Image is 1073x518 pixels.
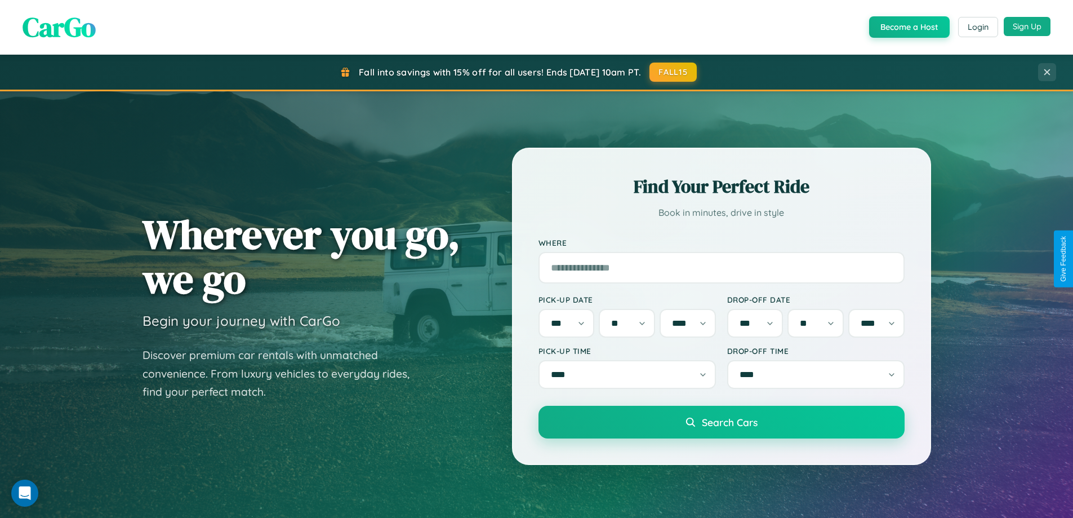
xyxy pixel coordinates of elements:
button: Login [958,17,998,37]
label: Pick-up Time [538,346,716,356]
p: Book in minutes, drive in style [538,205,905,221]
p: Discover premium car rentals with unmatched convenience. From luxury vehicles to everyday rides, ... [143,346,424,401]
h3: Begin your journey with CarGo [143,312,340,329]
span: CarGo [23,8,96,46]
label: Drop-off Time [727,346,905,356]
button: Sign Up [1004,17,1050,36]
div: Give Feedback [1059,236,1067,282]
button: Become a Host [869,16,950,38]
h2: Find Your Perfect Ride [538,174,905,199]
button: FALL15 [649,63,697,82]
label: Pick-up Date [538,295,716,304]
div: Open Intercom Messenger [11,480,38,507]
span: Fall into savings with 15% off for all users! Ends [DATE] 10am PT. [359,67,641,78]
button: Search Cars [538,406,905,439]
label: Where [538,238,905,247]
label: Drop-off Date [727,295,905,304]
span: Search Cars [702,416,758,428]
h1: Wherever you go, we go [143,212,460,301]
